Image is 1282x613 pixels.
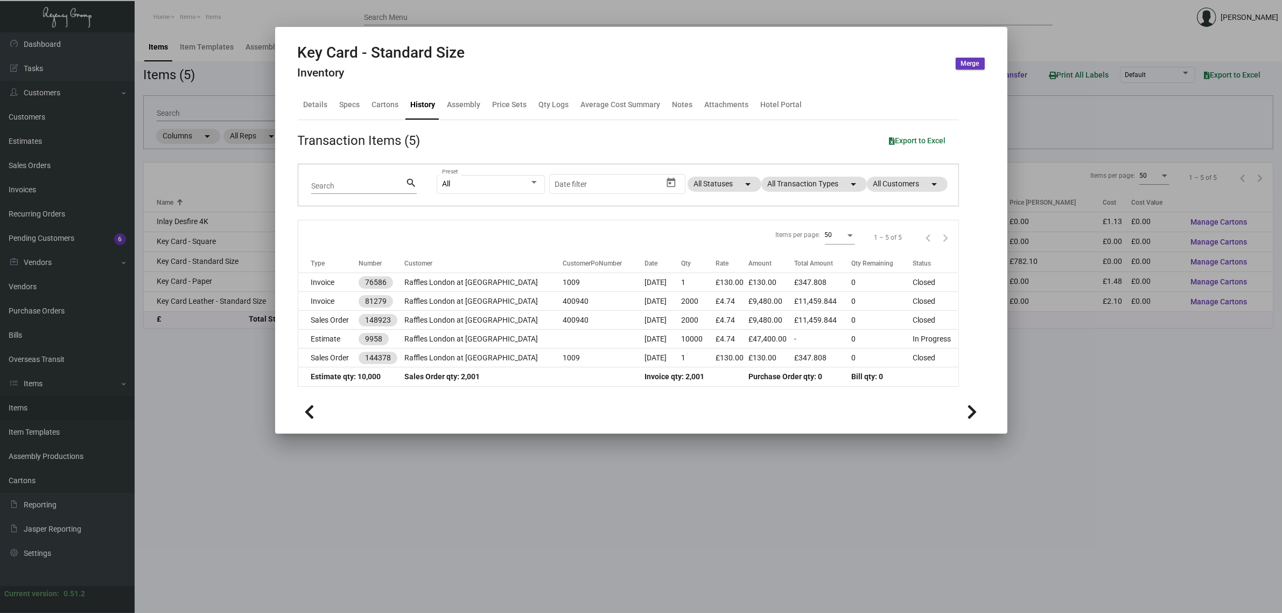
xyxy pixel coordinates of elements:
[913,259,958,268] div: Status
[749,311,794,330] td: £9,480.00
[716,259,728,268] div: Rate
[794,330,852,349] td: -
[372,99,399,110] div: Cartons
[404,292,563,311] td: Raffles London at [GEOGRAPHIC_DATA]
[644,259,657,268] div: Date
[404,259,432,268] div: Customer
[359,314,397,326] mat-chip: 148923
[794,349,852,367] td: £347.808
[298,273,359,292] td: Invoice
[644,273,681,292] td: [DATE]
[716,273,749,292] td: £130.00
[662,174,679,191] button: Open calendar
[749,259,772,268] div: Amount
[644,349,681,367] td: [DATE]
[563,292,645,311] td: 400940
[681,259,716,268] div: Qty
[851,372,883,381] span: Bill qty: 0
[311,259,359,268] div: Type
[597,180,649,189] input: End date
[956,58,985,69] button: Merge
[404,330,563,349] td: Raffles London at [GEOGRAPHIC_DATA]
[794,311,852,330] td: £11,459.844
[404,372,480,381] span: Sales Order qty: 2,001
[359,259,404,268] div: Number
[359,259,382,268] div: Number
[681,259,691,268] div: Qty
[298,349,359,367] td: Sales Order
[359,276,393,289] mat-chip: 76586
[749,372,823,381] span: Purchase Order qty: 0
[867,177,948,192] mat-chip: All Customers
[311,372,381,381] span: Estimate qty: 10,000
[913,330,958,349] td: In Progress
[851,292,913,311] td: 0
[913,273,958,292] td: Closed
[493,99,527,110] div: Price Sets
[404,311,563,330] td: Raffles London at [GEOGRAPHIC_DATA]
[298,44,465,62] h2: Key Card - Standard Size
[913,292,958,311] td: Closed
[539,99,569,110] div: Qty Logs
[749,330,794,349] td: £47,400.00
[359,295,393,308] mat-chip: 81279
[681,349,716,367] td: 1
[928,178,941,191] mat-icon: arrow_drop_down
[298,131,421,150] div: Transaction Items (5)
[716,330,749,349] td: £4.74
[749,273,794,292] td: £130.00
[913,259,931,268] div: Status
[851,273,913,292] td: 0
[64,588,85,600] div: 0.51.2
[672,99,693,110] div: Notes
[359,333,389,345] mat-chip: 9958
[298,292,359,311] td: Invoice
[716,259,749,268] div: Rate
[937,229,954,246] button: Next page
[716,311,749,330] td: £4.74
[716,349,749,367] td: £130.00
[920,229,937,246] button: Previous page
[405,177,417,190] mat-icon: search
[681,292,716,311] td: 2000
[776,230,821,240] div: Items per page:
[794,292,852,311] td: £11,459.844
[644,259,681,268] div: Date
[563,349,645,367] td: 1009
[404,349,563,367] td: Raffles London at [GEOGRAPHIC_DATA]
[961,59,979,68] span: Merge
[749,349,794,367] td: £130.00
[581,99,661,110] div: Average Cost Summary
[749,292,794,311] td: £9,480.00
[404,259,563,268] div: Customer
[681,330,716,349] td: 10000
[851,311,913,330] td: 0
[298,66,465,80] h4: Inventory
[404,273,563,292] td: Raffles London at [GEOGRAPHIC_DATA]
[847,178,860,191] mat-icon: arrow_drop_down
[447,99,481,110] div: Assembly
[913,311,958,330] td: Closed
[851,330,913,349] td: 0
[298,330,359,349] td: Estimate
[563,259,622,268] div: CustomerPoNumber
[749,259,794,268] div: Amount
[794,259,833,268] div: Total Amount
[563,311,645,330] td: 400940
[874,233,902,242] div: 1 – 5 of 5
[681,311,716,330] td: 2000
[359,352,397,364] mat-chip: 144378
[851,259,893,268] div: Qty Remaining
[881,131,955,150] button: Export to Excel
[889,136,946,145] span: Export to Excel
[311,259,325,268] div: Type
[851,349,913,367] td: 0
[644,311,681,330] td: [DATE]
[644,330,681,349] td: [DATE]
[298,311,359,330] td: Sales Order
[681,273,716,292] td: 1
[794,259,852,268] div: Total Amount
[644,372,704,381] span: Invoice qty: 2,001
[304,99,328,110] div: Details
[705,99,749,110] div: Attachments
